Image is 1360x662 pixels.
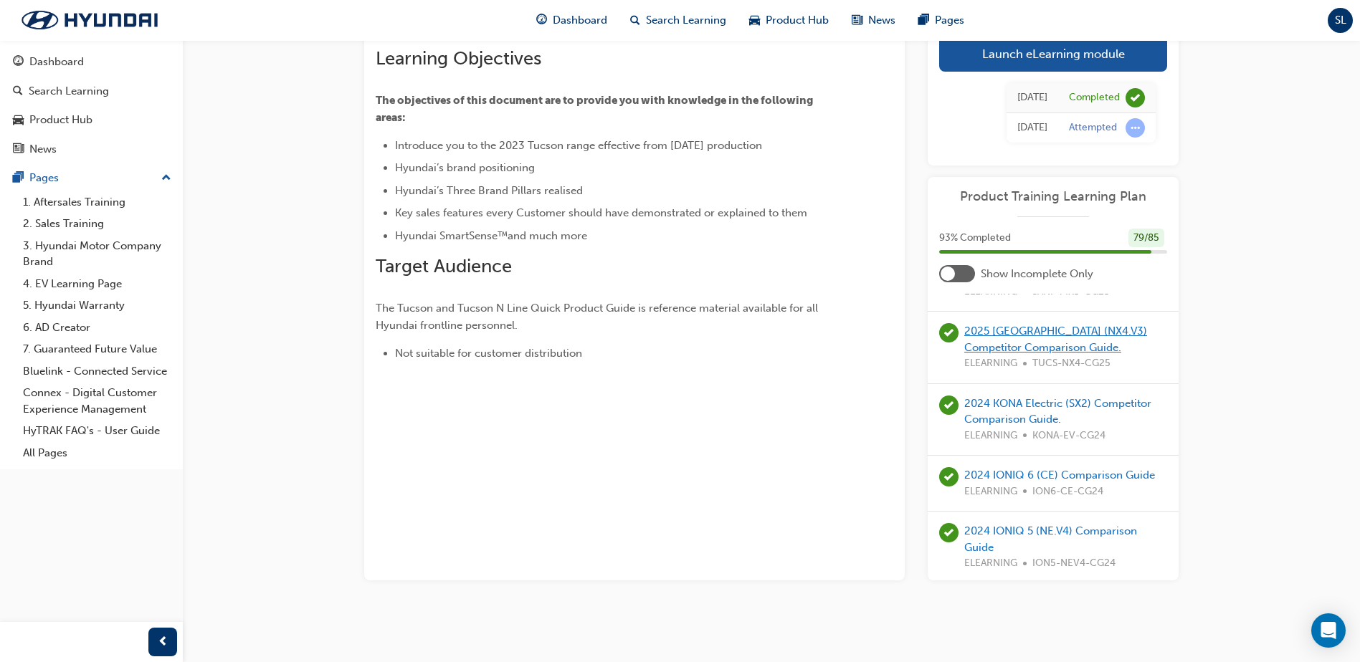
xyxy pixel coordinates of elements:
[13,114,24,127] span: car-icon
[738,6,840,35] a: car-iconProduct Hub
[376,255,512,277] span: Target Audience
[395,229,587,242] span: Hyundai SmartSense™and much more
[13,143,24,156] span: news-icon
[17,191,177,214] a: 1. Aftersales Training
[17,420,177,442] a: HyTRAK FAQ's - User Guide
[376,302,821,332] span: The Tucson and Tucson N Line Quick Product Guide is reference material available for all Hyundai ...
[158,633,168,651] span: prev-icon
[6,165,177,191] button: Pages
[939,395,959,415] span: learningRecordVerb_COMPLETE-icon
[1032,555,1116,572] span: ION5-NEV4-CG24
[840,6,907,35] a: news-iconNews
[939,188,1167,205] a: Product Training Learning Plan
[964,524,1137,554] a: 2024 IONIQ 5 (NE.V4) Comparison Guide
[1017,120,1047,136] div: Wed Mar 29 2023 13:12:07 GMT+1100 (Australian Eastern Daylight Time)
[17,442,177,464] a: All Pages
[29,141,57,158] div: News
[6,107,177,133] a: Product Hub
[1126,88,1145,107] span: learningRecordVerb_COMPLETE-icon
[13,85,23,98] span: search-icon
[964,469,1155,481] a: 2024 IONIQ 6 (CE) Comparison Guide
[395,184,583,197] span: Hyundai’s Three Brand Pillars realised
[17,382,177,420] a: Connex - Digital Customer Experience Management
[1069,121,1117,135] div: Attempted
[939,523,959,542] span: learningRecordVerb_COMPLETE-icon
[17,294,177,317] a: 5. Hyundai Warranty
[553,12,607,29] span: Dashboard
[918,11,929,29] span: pages-icon
[13,172,24,185] span: pages-icon
[29,83,109,100] div: Search Learning
[964,397,1151,426] a: 2024 KONA Electric (SX2) Competitor Comparison Guide.
[1328,8,1353,33] button: SL
[395,161,535,174] span: Hyundai’s brand positioning
[6,46,177,165] button: DashboardSearch LearningProduct HubNews
[376,94,815,124] span: The objectives of this document are to provide you with knowledge in the following areas:
[935,12,964,29] span: Pages
[395,347,582,360] span: Not suitable for customer distribution
[1335,12,1346,29] span: SL
[17,338,177,360] a: 7. Guaranteed Future Value
[29,54,84,70] div: Dashboard
[6,136,177,163] a: News
[939,36,1167,72] a: Launch eLearning module
[981,266,1093,282] span: Show Incomplete Only
[964,484,1017,500] span: ELEARNING
[29,170,59,186] div: Pages
[17,360,177,383] a: Bluelink - Connected Service
[646,12,726,29] span: Search Learning
[619,6,738,35] a: search-iconSearch Learning
[6,78,177,105] a: Search Learning
[376,47,541,69] span: Learning Objectives
[964,555,1017,572] span: ELEARNING
[1032,428,1105,444] span: KONA-EV-CG24
[29,112,92,128] div: Product Hub
[1128,229,1164,248] div: 79 / 85
[1126,118,1145,138] span: learningRecordVerb_ATTEMPT-icon
[6,49,177,75] a: Dashboard
[766,12,829,29] span: Product Hub
[395,139,762,152] span: Introduce you to the 2023 Tucson range effective from [DATE] production
[630,11,640,29] span: search-icon
[17,317,177,339] a: 6. AD Creator
[964,355,1017,372] span: ELEARNING
[1017,90,1047,106] div: Wed Mar 29 2023 13:13:13 GMT+1100 (Australian Eastern Daylight Time)
[395,206,807,219] span: Key sales features every Customer should have demonstrated or explained to them
[1032,355,1111,372] span: TUCS-NX4-CG25
[964,325,1147,354] a: 2025 [GEOGRAPHIC_DATA] (NX4.V3) Competitor Comparison Guide.
[536,11,547,29] span: guage-icon
[1032,484,1103,500] span: ION6-CE-CG24
[964,428,1017,444] span: ELEARNING
[7,5,172,35] img: Trak
[17,273,177,295] a: 4. EV Learning Page
[852,11,862,29] span: news-icon
[1311,613,1346,648] div: Open Intercom Messenger
[525,6,619,35] a: guage-iconDashboard
[13,56,24,69] span: guage-icon
[868,12,895,29] span: News
[939,323,959,342] span: learningRecordVerb_COMPLETE-icon
[939,230,1011,246] span: 93 % Completed
[939,467,959,486] span: learningRecordVerb_COMPLETE-icon
[907,6,976,35] a: pages-iconPages
[161,169,171,188] span: up-icon
[749,11,760,29] span: car-icon
[1069,91,1120,105] div: Completed
[17,235,177,273] a: 3. Hyundai Motor Company Brand
[17,213,177,235] a: 2. Sales Training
